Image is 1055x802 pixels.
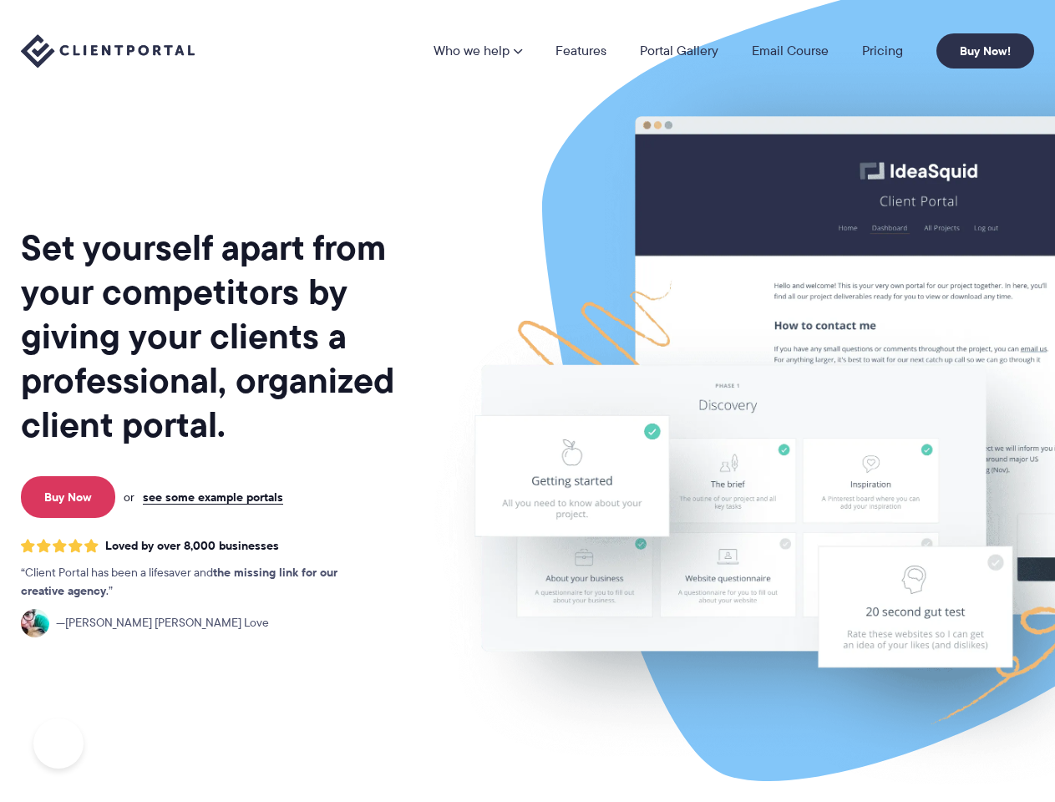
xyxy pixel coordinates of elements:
[21,563,337,600] strong: the missing link for our creative agency
[434,44,522,58] a: Who we help
[124,490,134,505] span: or
[862,44,903,58] a: Pricing
[21,564,372,601] p: Client Portal has been a lifesaver and .
[33,718,84,769] iframe: Toggle Customer Support
[752,44,829,58] a: Email Course
[105,539,279,553] span: Loved by over 8,000 businesses
[936,33,1034,69] a: Buy Now!
[21,226,426,447] h1: Set yourself apart from your competitors by giving your clients a professional, organized client ...
[640,44,718,58] a: Portal Gallery
[56,614,269,632] span: [PERSON_NAME] [PERSON_NAME] Love
[21,476,115,518] a: Buy Now
[555,44,606,58] a: Features
[143,490,283,505] a: see some example portals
